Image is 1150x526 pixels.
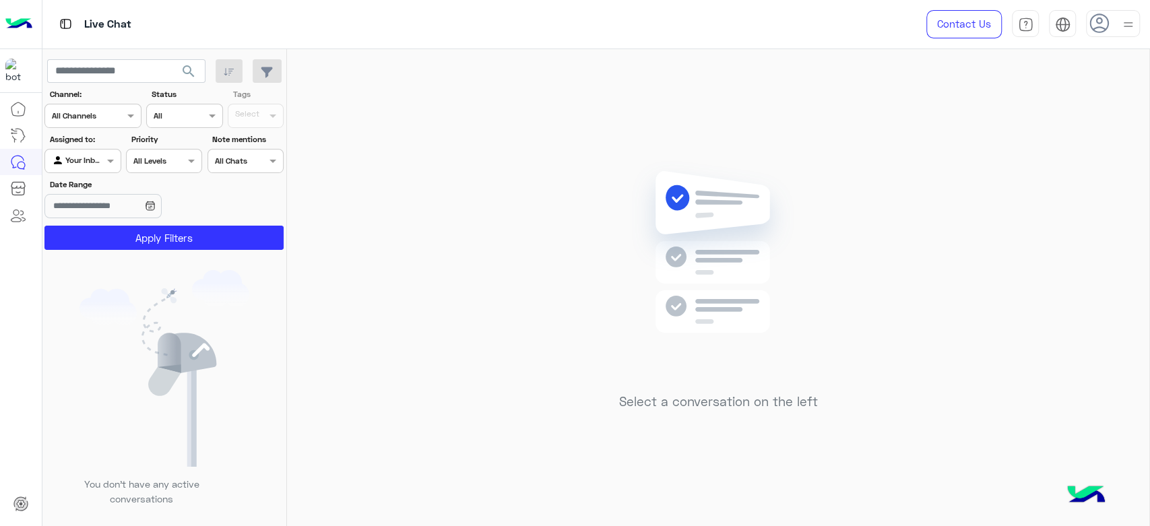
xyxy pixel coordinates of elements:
img: hulul-logo.png [1062,472,1110,519]
span: search [181,63,197,79]
label: Assigned to: [50,133,119,145]
button: search [172,59,205,88]
img: empty users [79,270,249,467]
label: Channel: [50,88,140,100]
img: tab [1018,17,1033,32]
img: tab [1055,17,1071,32]
a: Contact Us [926,10,1002,38]
img: tab [57,15,74,32]
img: 713415422032625 [5,59,30,83]
label: Date Range [50,178,201,191]
p: Live Chat [84,15,131,34]
label: Priority [131,133,201,145]
button: Apply Filters [44,226,284,250]
a: tab [1012,10,1039,38]
label: Note mentions [212,133,282,145]
h5: Select a conversation on the left [619,394,818,409]
img: no messages [621,160,816,384]
img: Logo [5,10,32,38]
label: Status [152,88,221,100]
p: You don’t have any active conversations [73,477,210,506]
img: profile [1120,16,1137,33]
